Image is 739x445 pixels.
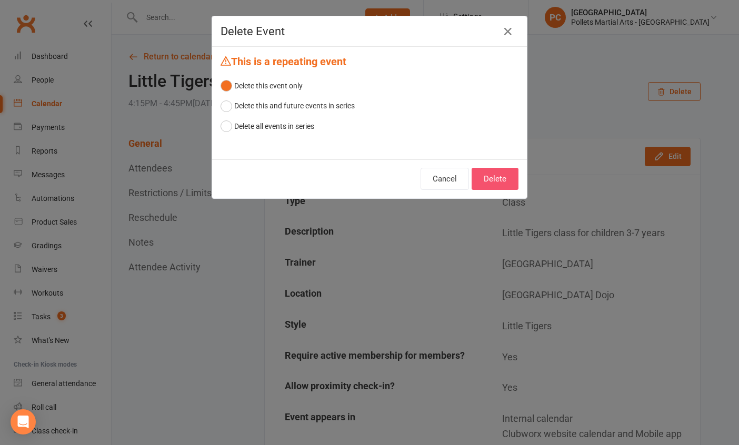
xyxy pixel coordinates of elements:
button: Delete this event only [221,76,303,96]
h4: This is a repeating event [221,55,518,67]
button: Cancel [421,168,469,190]
h4: Delete Event [221,25,518,38]
button: Close [500,23,516,40]
button: Delete all events in series [221,116,314,136]
button: Delete [472,168,518,190]
div: Open Intercom Messenger [11,409,36,434]
button: Delete this and future events in series [221,96,355,116]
